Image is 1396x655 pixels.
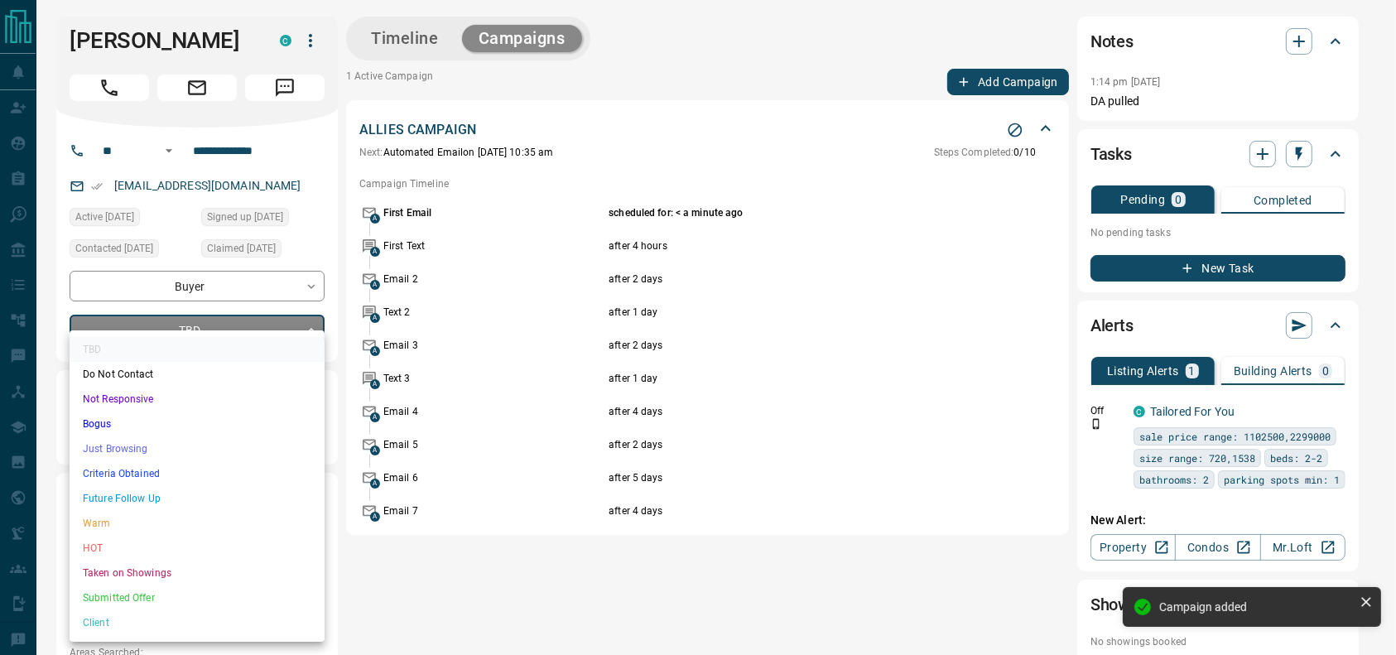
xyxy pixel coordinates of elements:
[70,436,325,461] li: Just Browsing
[70,412,325,436] li: Bogus
[70,387,325,412] li: Not Responsive
[1159,600,1353,614] div: Campaign added
[70,362,325,387] li: Do Not Contact
[70,461,325,486] li: Criteria Obtained
[70,561,325,585] li: Taken on Showings
[70,511,325,536] li: Warm
[70,585,325,610] li: Submitted Offer
[70,486,325,511] li: Future Follow Up
[70,610,325,635] li: Client
[70,536,325,561] li: HOT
